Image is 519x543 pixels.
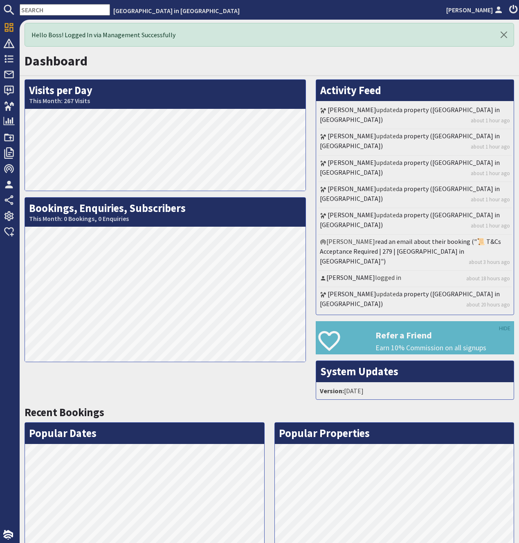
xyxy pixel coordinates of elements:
[316,321,514,354] a: Refer a Friend Earn 10% Commission on all signups
[320,158,500,176] a: a property ([GEOGRAPHIC_DATA] in [GEOGRAPHIC_DATA])
[25,198,306,227] h2: Bookings, Enquiries, Subscribers
[328,185,376,193] a: [PERSON_NAME]
[318,129,512,155] li: updated
[318,103,512,129] li: updated
[328,132,376,140] a: [PERSON_NAME]
[318,271,512,287] li: logged in
[471,143,510,151] a: about 1 hour ago
[29,215,301,223] small: This Month: 0 Bookings, 0 Enquiries
[471,196,510,203] a: about 1 hour ago
[318,182,512,208] li: updated
[318,235,512,271] li: [PERSON_NAME]
[471,117,510,124] a: about 1 hour ago
[328,211,376,219] a: [PERSON_NAME]
[25,53,88,69] a: Dashboard
[326,273,375,282] a: [PERSON_NAME]
[320,237,501,265] a: read an email about their booking ("📜 T&Cs Acceptance Required | 279 | [GEOGRAPHIC_DATA] in [GEOG...
[328,106,376,114] a: [PERSON_NAME]
[20,4,110,16] input: SEARCH
[318,384,512,397] li: [DATE]
[318,208,512,234] li: updated
[318,287,512,313] li: updated
[29,97,301,105] small: This Month: 267 Visits
[471,222,510,230] a: about 1 hour ago
[375,342,514,353] p: Earn 10% Commission on all signups
[318,156,512,182] li: updated
[328,290,376,298] a: [PERSON_NAME]
[275,423,514,444] h2: Popular Properties
[499,324,510,333] a: HIDE
[471,169,510,177] a: about 1 hour ago
[446,5,504,15] a: [PERSON_NAME]
[469,258,510,266] a: about 3 hours ago
[25,80,306,109] h2: Visits per Day
[328,158,376,167] a: [PERSON_NAME]
[3,530,13,540] img: staytech_i_w-64f4e8e9ee0a9c174fd5317b4b171b261742d2d393467e5bdba4413f4f884c10.svg
[25,406,104,419] a: Recent Bookings
[320,185,500,203] a: a property ([GEOGRAPHIC_DATA] in [GEOGRAPHIC_DATA])
[320,132,500,150] a: a property ([GEOGRAPHIC_DATA] in [GEOGRAPHIC_DATA])
[320,290,500,308] a: a property ([GEOGRAPHIC_DATA] in [GEOGRAPHIC_DATA])
[113,7,240,15] a: [GEOGRAPHIC_DATA] in [GEOGRAPHIC_DATA]
[320,387,344,395] strong: Version:
[320,106,500,124] a: a property ([GEOGRAPHIC_DATA] in [GEOGRAPHIC_DATA])
[320,83,381,97] a: Activity Feed
[466,275,510,282] a: about 18 hours ago
[466,301,510,309] a: about 20 hours ago
[320,211,500,229] a: a property ([GEOGRAPHIC_DATA] in [GEOGRAPHIC_DATA])
[320,365,398,378] a: System Updates
[25,23,514,47] div: Hello Boss! Logged In via Management Successfully
[375,330,514,340] h3: Refer a Friend
[25,423,264,444] h2: Popular Dates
